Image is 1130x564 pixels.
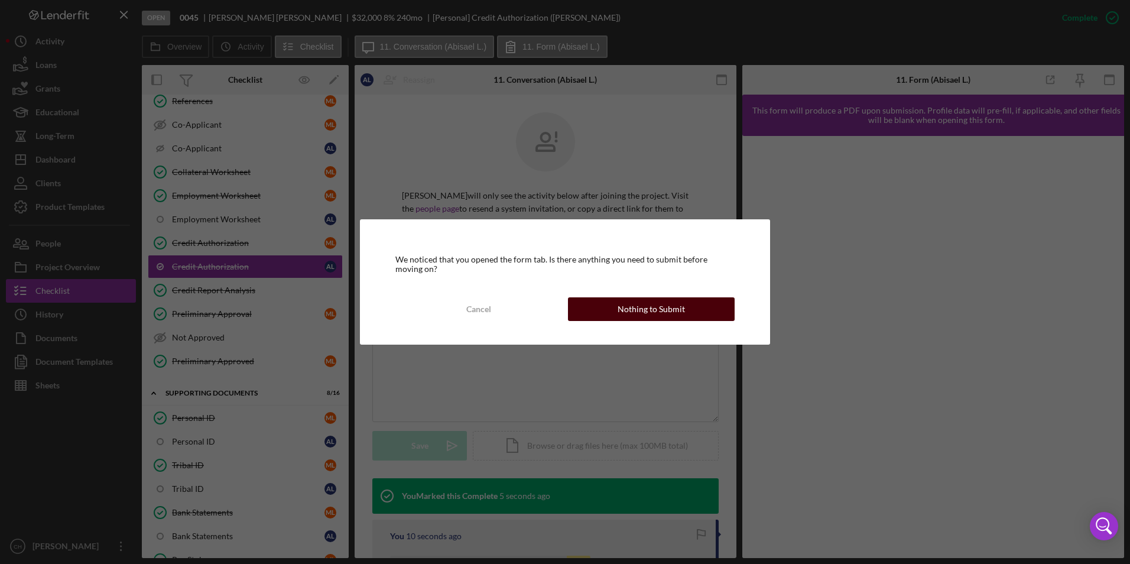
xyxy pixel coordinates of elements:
[568,297,735,321] button: Nothing to Submit
[466,297,491,321] div: Cancel
[395,255,735,274] div: We noticed that you opened the form tab. Is there anything you need to submit before moving on?
[618,297,685,321] div: Nothing to Submit
[1090,512,1118,540] div: Open Intercom Messenger
[395,297,562,321] button: Cancel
